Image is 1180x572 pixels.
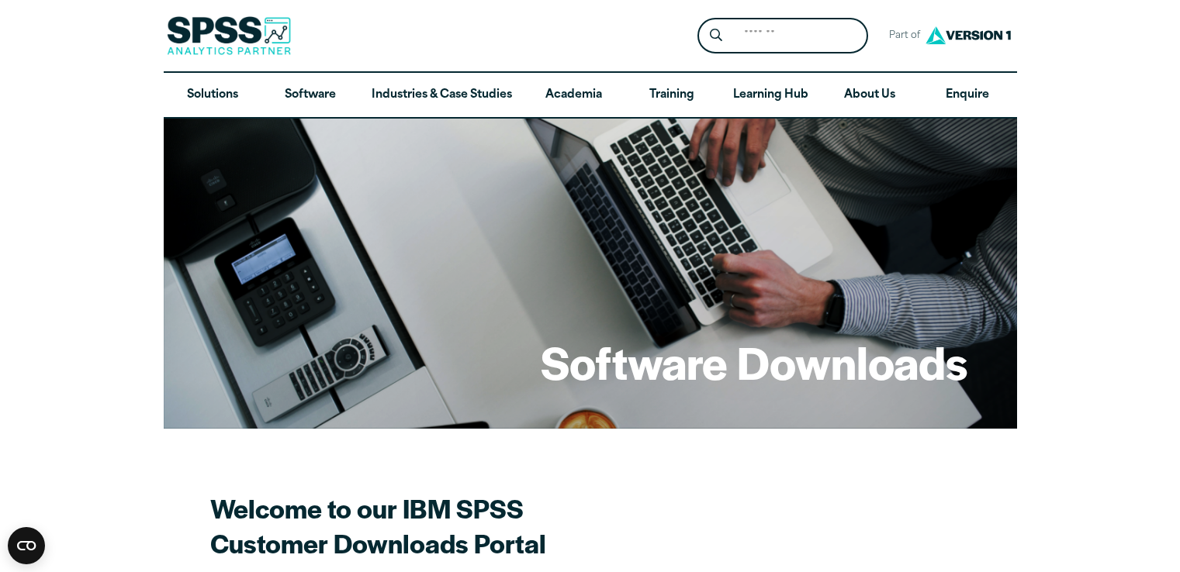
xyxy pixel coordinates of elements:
[922,21,1015,50] img: Version1 Logo
[697,18,868,54] form: Site Header Search Form
[524,73,622,118] a: Academia
[919,73,1016,118] a: Enquire
[881,25,922,47] span: Part of
[541,332,967,392] h1: Software Downloads
[261,73,359,118] a: Software
[359,73,524,118] a: Industries & Case Studies
[721,73,821,118] a: Learning Hub
[210,491,753,560] h2: Welcome to our IBM SPSS Customer Downloads Portal
[710,29,722,42] svg: Search magnifying glass icon
[167,16,291,55] img: SPSS Analytics Partner
[8,527,45,564] button: Open CMP widget
[164,73,261,118] a: Solutions
[622,73,720,118] a: Training
[821,73,919,118] a: About Us
[701,22,730,50] button: Search magnifying glass icon
[164,73,1017,118] nav: Desktop version of site main menu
